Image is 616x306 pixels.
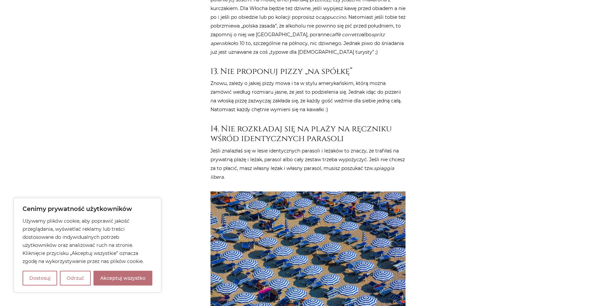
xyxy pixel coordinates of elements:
[319,14,346,20] em: cappuccino
[210,32,385,46] em: spritz aperol
[60,271,91,286] button: Odrzuć
[329,32,361,38] em: caffè corretto
[210,67,406,76] h3: 13. Nie proponuj pizzy „na spółkę”
[23,271,57,286] button: Dostosuj
[23,205,152,213] p: Cenimy prywatność użytkowników
[210,165,394,180] em: spiaggia libera
[210,146,406,181] p: Jeśli znalazłaś się w lesie identycznych parasoli i leżaków to znaczy, że trafiłaś na prywatną pl...
[210,79,406,114] p: Znowu, zależy o jakiej pizzy mowa i ta w stylu amerykańskim, którą można zamówić według rozmiaru ...
[23,217,152,265] p: Używamy plików cookie, aby poprawić jakość przeglądania, wyświetlać reklamy lub treści dostosowan...
[93,271,152,286] button: Akceptuj wszystko
[210,124,406,144] h3: 14. Nie rozkładaj się na plaży na ręczniku wśród identycznych parasoli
